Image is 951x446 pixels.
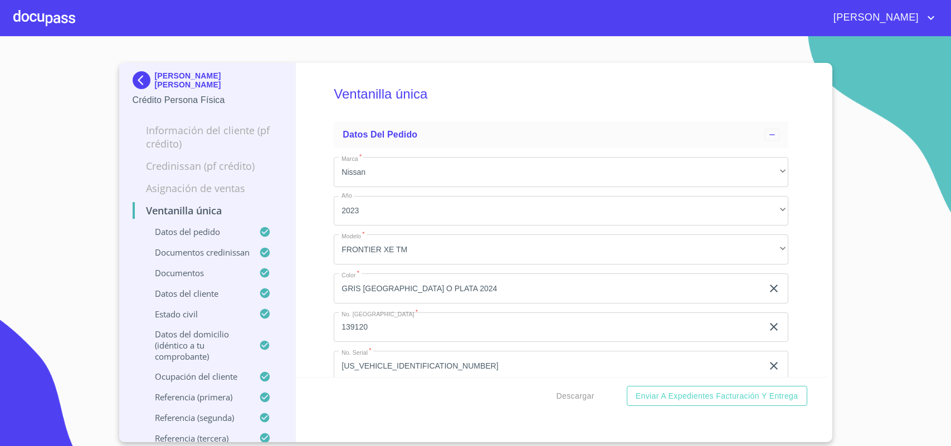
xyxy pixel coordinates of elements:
button: Descargar [552,386,599,406]
p: Asignación de Ventas [133,182,282,195]
span: [PERSON_NAME] [825,9,924,27]
p: Documentos [133,267,260,278]
p: Referencia (primera) [133,391,260,403]
p: Datos del cliente [133,288,260,299]
p: Estado civil [133,308,260,320]
div: FRONTIER XE TM [334,234,788,264]
span: Enviar a Expedientes Facturación y Entrega [636,389,798,403]
h5: Ventanilla única [334,71,788,117]
p: [PERSON_NAME] [PERSON_NAME] [155,71,282,89]
div: [PERSON_NAME] [PERSON_NAME] [133,71,282,94]
p: Datos del domicilio (idéntico a tu comprobante) [133,329,260,362]
p: Datos del pedido [133,226,260,237]
p: Credinissan (PF crédito) [133,159,282,173]
p: Información del cliente (PF crédito) [133,124,282,150]
span: Datos del pedido [343,130,417,139]
button: account of current user [825,9,938,27]
p: Ocupación del Cliente [133,371,260,382]
button: clear input [767,320,781,334]
button: clear input [767,282,781,295]
p: Referencia (segunda) [133,412,260,423]
span: Descargar [557,389,594,403]
div: Nissan [334,157,788,187]
p: Crédito Persona Física [133,94,282,107]
p: Documentos CrediNissan [133,247,260,258]
button: Enviar a Expedientes Facturación y Entrega [627,386,807,406]
p: Ventanilla única [133,204,282,217]
button: clear input [767,359,781,373]
img: Docupass spot blue [133,71,155,89]
div: Datos del pedido [334,121,788,148]
div: 2023 [334,196,788,226]
p: Referencia (tercera) [133,433,260,444]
